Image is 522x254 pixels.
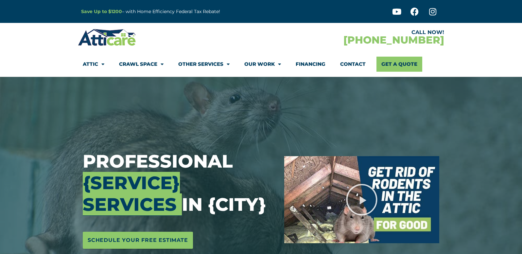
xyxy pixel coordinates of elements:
a: Financing [296,57,325,72]
nav: Menu [83,57,439,72]
a: Schedule Your Free Estimate [83,232,193,249]
a: Contact [340,57,366,72]
a: Crawl Space [119,57,164,72]
a: Save Up to $1200 [81,9,122,14]
a: Get A Quote [376,57,422,72]
a: Our Work [244,57,281,72]
p: – with Home Efficiency Federal Tax Rebate! [81,8,293,15]
h3: Professional in {city} [83,151,274,215]
a: Attic [83,57,104,72]
span: Schedule Your Free Estimate [88,235,188,245]
div: Play Video [345,183,378,216]
div: CALL NOW! [261,30,444,35]
span: {service} Services [83,172,180,215]
a: Other Services [178,57,230,72]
